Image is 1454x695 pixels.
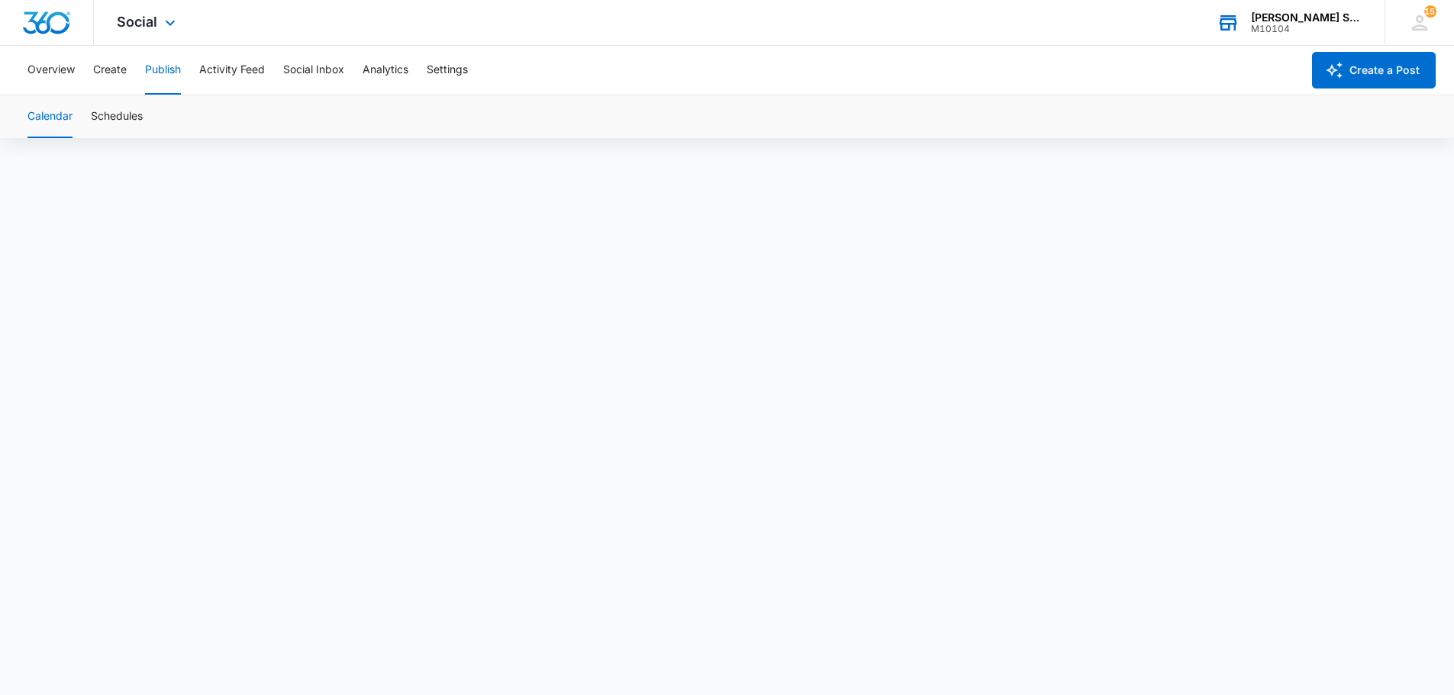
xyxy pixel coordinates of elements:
[427,46,468,95] button: Settings
[1312,52,1436,88] button: Create a Post
[145,46,181,95] button: Publish
[1251,11,1362,24] div: account name
[1424,5,1436,18] span: 151
[1251,24,1362,34] div: account id
[27,95,73,138] button: Calendar
[1424,5,1436,18] div: notifications count
[27,46,75,95] button: Overview
[93,46,127,95] button: Create
[199,46,265,95] button: Activity Feed
[117,14,157,30] span: Social
[363,46,408,95] button: Analytics
[91,95,143,138] button: Schedules
[283,46,344,95] button: Social Inbox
